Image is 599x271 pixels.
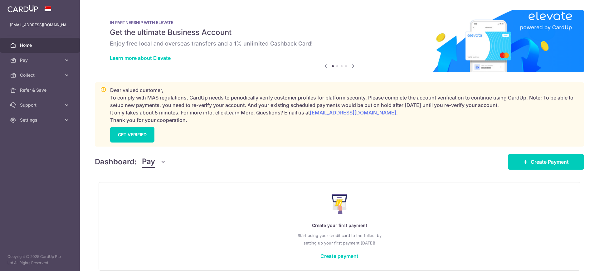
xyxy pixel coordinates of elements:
[142,156,166,168] button: Pay
[20,87,61,93] span: Refer & Save
[110,86,579,124] p: Dear valued customer, To comply with MAS regulations, CardUp needs to periodically verify custome...
[95,156,137,167] h4: Dashboard:
[320,253,358,259] a: Create payment
[110,20,569,25] p: IN PARTNERSHIP WITH ELEVATE
[20,42,61,48] span: Home
[20,57,61,63] span: Pay
[531,158,569,166] span: Create Payment
[226,109,253,116] a: Learn More
[332,194,348,214] img: Make Payment
[508,154,584,170] a: Create Payment
[95,10,584,72] img: Renovation banner
[142,156,155,168] span: Pay
[110,127,154,143] a: GET VERIFIED
[20,117,61,123] span: Settings
[111,232,567,247] p: Start using your credit card to the fullest by setting up your first payment [DATE]!
[20,72,61,78] span: Collect
[310,109,396,116] a: [EMAIL_ADDRESS][DOMAIN_NAME]
[111,222,567,229] p: Create your first payment
[110,40,569,47] h6: Enjoy free local and overseas transfers and a 1% unlimited Cashback Card!
[110,27,569,37] h5: Get the ultimate Business Account
[110,55,171,61] a: Learn more about Elevate
[7,5,38,12] img: CardUp
[10,22,70,28] p: [EMAIL_ADDRESS][DOMAIN_NAME]
[20,102,61,108] span: Support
